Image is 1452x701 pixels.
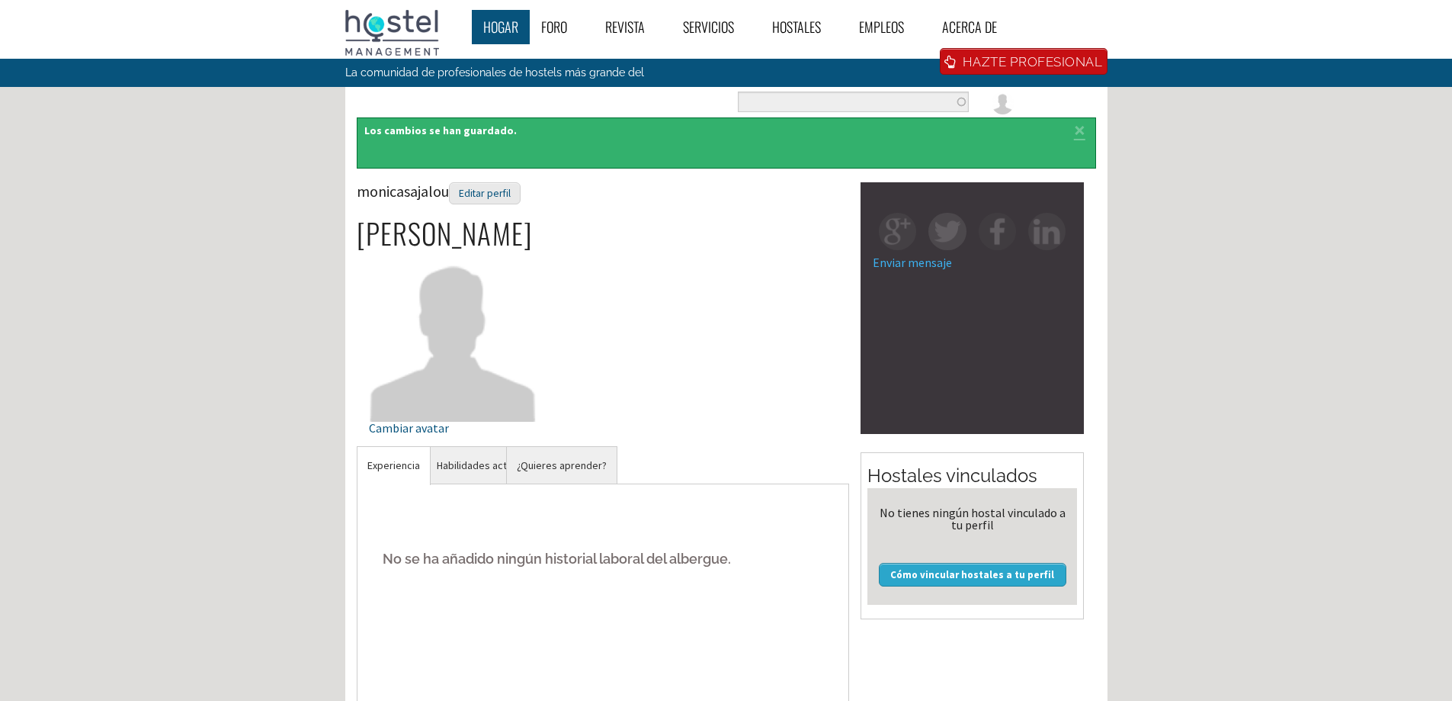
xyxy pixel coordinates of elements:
[928,213,966,250] img: tw-square.png
[357,182,449,201] font: monicasajalou
[345,10,439,56] img: Inicio de administración del albergue
[1028,213,1066,250] img: in-square.png
[859,17,904,37] font: Empleos
[980,88,1092,117] a: monicasajalou
[367,458,420,472] font: Experiencia
[357,447,430,484] a: Experiencia
[848,10,931,44] a: Empleos
[738,92,969,112] input: Introduzca los términos que desea buscar.
[942,17,997,37] font: Acerca de
[867,465,1037,487] font: Hostales vinculados
[761,10,848,44] a: Hostales
[672,10,761,44] a: Servicios
[517,458,607,472] font: ¿Quieres aprender?
[437,458,531,472] font: Habilidades actuales
[427,447,541,484] a: Habilidades actuales
[530,10,594,44] a: Foro
[1016,97,1083,108] font: monicasajalou
[472,10,530,44] a: Hogar
[345,66,644,106] font: La comunidad de profesionales de hostels más grande del mundo.
[873,255,952,270] a: Enviar mensaje
[890,568,1054,581] font: Cómo vincular hostales a tu perfil
[594,10,672,44] a: Revista
[940,48,1107,75] a: HAZTE PROFESIONAL
[1071,126,1088,133] a: ×
[357,212,533,254] font: [PERSON_NAME]
[879,213,916,250] img: gp-square.png
[459,186,511,200] font: Editar perfil
[364,124,517,137] font: Los cambios se han guardado.
[541,17,567,37] font: Foro
[989,90,1016,117] img: Imagen de monicasajalou
[979,213,1016,250] img: fb-square.png
[683,17,734,37] font: Servicios
[880,505,1066,532] font: No tienes ningún hostal vinculado a tu perfil
[772,17,821,37] font: Hostales
[369,328,537,434] a: Cambiar avatar
[931,10,1024,44] a: Acerca de
[963,54,1103,69] font: HAZTE PROFESIONAL
[383,551,731,567] font: No se ha añadido ningún historial laboral del albergue.
[1074,116,1085,143] font: ×
[483,17,518,37] font: Hogar
[369,252,537,421] img: Imagen de monicasajalou
[605,17,645,37] font: Revista
[369,420,449,436] font: Cambiar avatar
[507,447,617,484] a: ¿Quieres aprender?
[879,563,1066,586] a: Cómo vincular hostales a tu perfil
[449,182,521,201] a: Editar perfil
